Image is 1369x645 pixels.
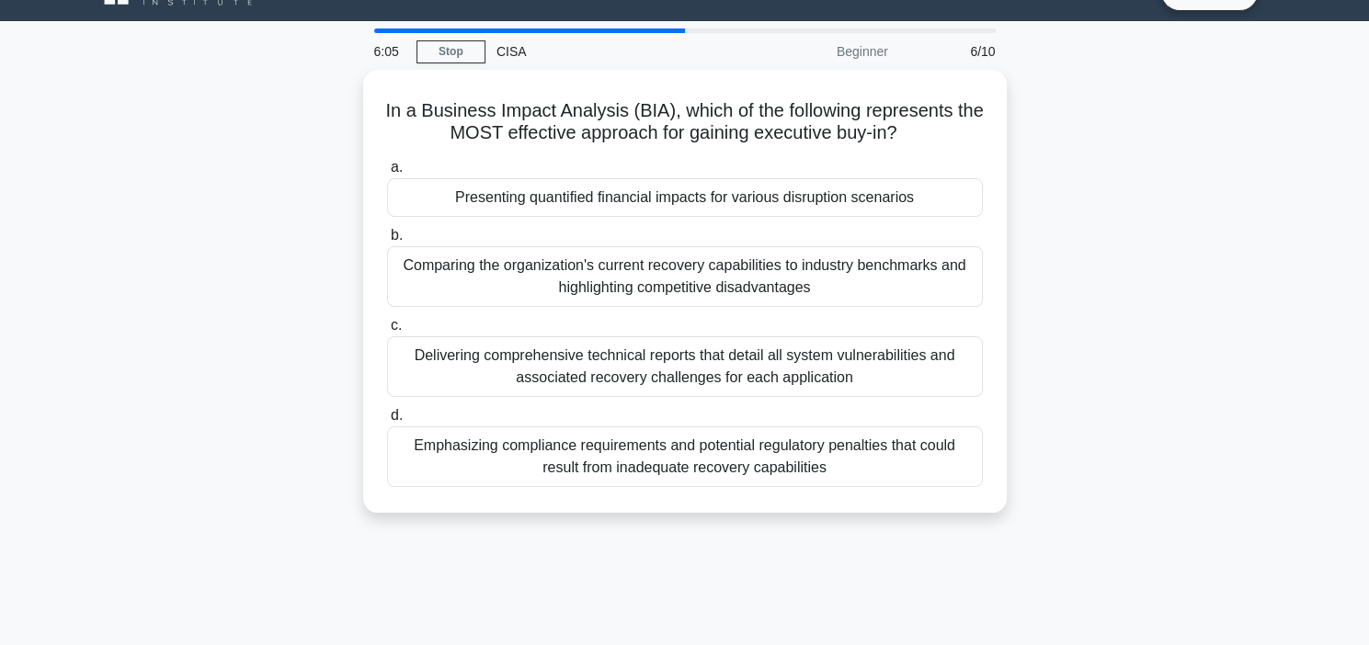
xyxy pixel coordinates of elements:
[485,33,738,70] div: CISA
[387,426,983,487] div: Emphasizing compliance requirements and potential regulatory penalties that could result from ina...
[391,227,403,243] span: b.
[899,33,1007,70] div: 6/10
[391,407,403,423] span: d.
[416,40,485,63] a: Stop
[387,336,983,397] div: Delivering comprehensive technical reports that detail all system vulnerabilities and associated ...
[391,317,402,333] span: c.
[738,33,899,70] div: Beginner
[387,246,983,307] div: Comparing the organization's current recovery capabilities to industry benchmarks and highlightin...
[391,159,403,175] span: a.
[387,178,983,217] div: Presenting quantified financial impacts for various disruption scenarios
[385,99,985,145] h5: In a Business Impact Analysis (BIA), which of the following represents the MOST effective approac...
[363,33,416,70] div: 6:05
